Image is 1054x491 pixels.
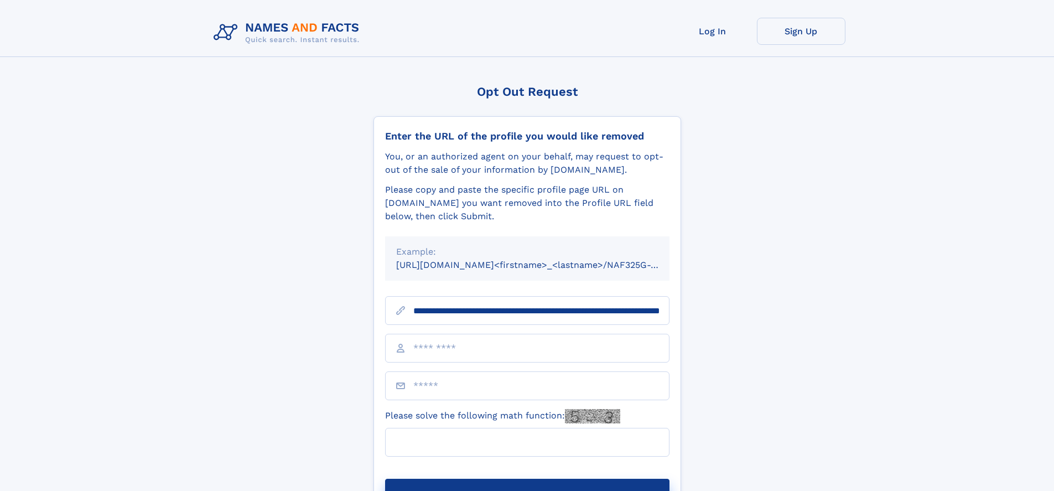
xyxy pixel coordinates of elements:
[209,18,368,48] img: Logo Names and Facts
[668,18,757,45] a: Log In
[396,260,690,270] small: [URL][DOMAIN_NAME]<firstname>_<lastname>/NAF325G-xxxxxxxx
[757,18,845,45] a: Sign Up
[396,245,658,259] div: Example:
[385,409,620,423] label: Please solve the following math function:
[373,85,681,99] div: Opt Out Request
[385,150,669,177] div: You, or an authorized agent on your behalf, may request to opt-out of the sale of your informatio...
[385,130,669,142] div: Enter the URL of the profile you would like removed
[385,183,669,223] div: Please copy and paste the specific profile page URL on [DOMAIN_NAME] you want removed into the Pr...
